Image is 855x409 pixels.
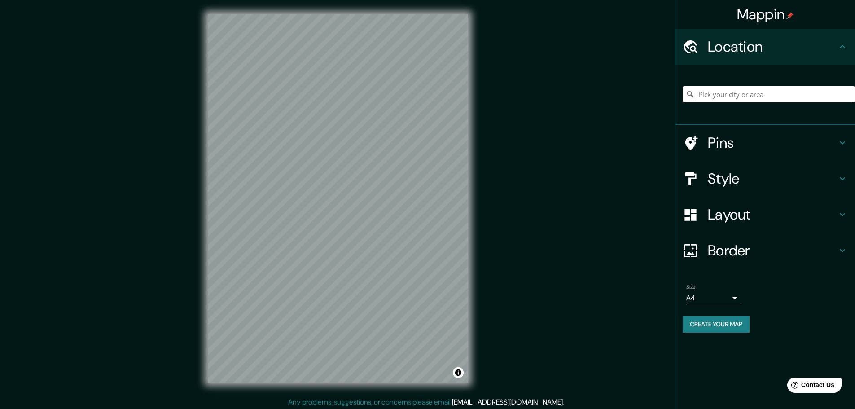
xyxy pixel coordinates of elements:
[675,197,855,233] div: Layout
[453,367,464,378] button: Toggle attribution
[288,397,564,408] p: Any problems, suggestions, or concerns please email .
[452,397,563,407] a: [EMAIL_ADDRESS][DOMAIN_NAME]
[564,397,566,408] div: .
[708,170,837,188] h4: Style
[775,374,845,399] iframe: Help widget launcher
[708,38,837,56] h4: Location
[737,5,794,23] h4: Mappin
[686,283,696,291] label: Size
[675,233,855,268] div: Border
[208,14,468,383] canvas: Map
[675,161,855,197] div: Style
[708,134,837,152] h4: Pins
[786,12,794,19] img: pin-icon.png
[566,397,567,408] div: .
[683,86,855,102] input: Pick your city or area
[675,125,855,161] div: Pins
[708,242,837,259] h4: Border
[708,206,837,224] h4: Layout
[675,29,855,65] div: Location
[686,291,740,305] div: A4
[683,316,750,333] button: Create your map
